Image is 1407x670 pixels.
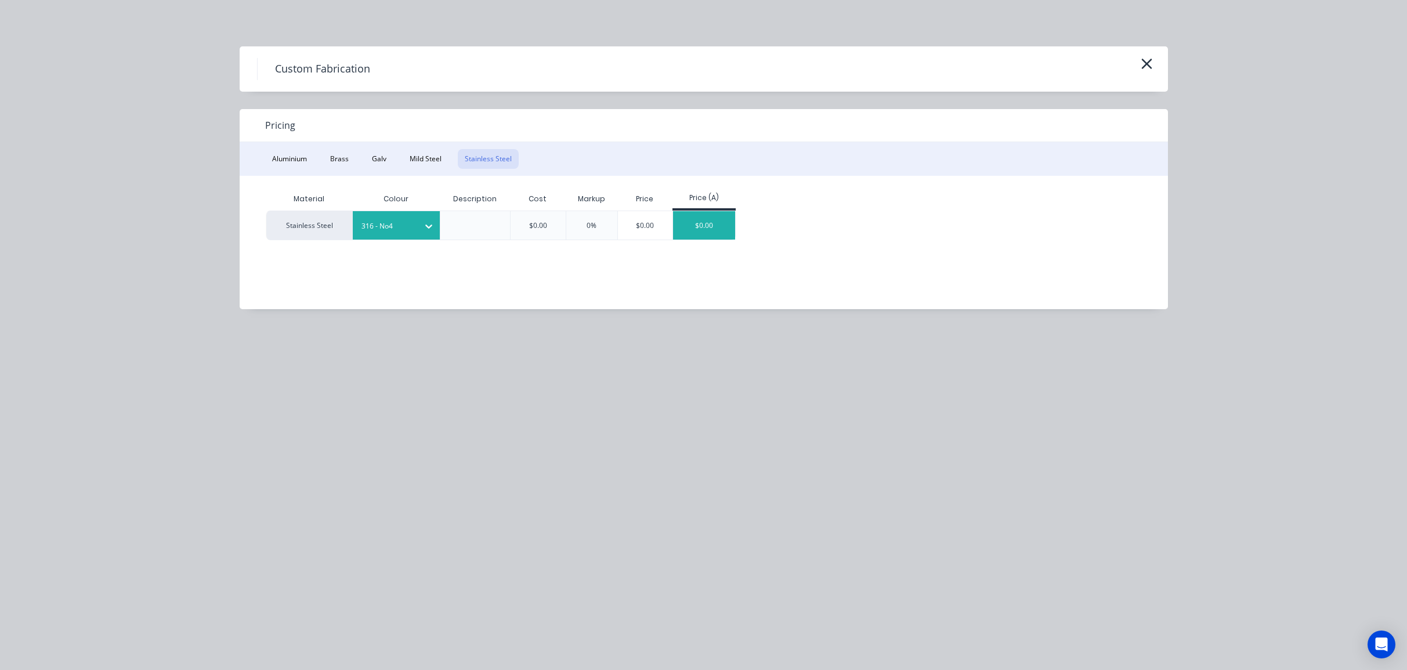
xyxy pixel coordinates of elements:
h4: Custom Fabrication [257,58,388,80]
span: Pricing [265,118,295,132]
button: Stainless Steel [458,149,519,169]
div: Open Intercom Messenger [1368,631,1395,658]
button: Aluminium [265,149,314,169]
button: Brass [323,149,356,169]
div: Description [444,184,506,213]
div: Colour [353,187,440,211]
div: Cost [510,187,566,211]
div: Stainless Steel [266,211,353,240]
div: $0.00 [673,211,735,240]
div: $0.00 [618,211,673,240]
div: Price [617,187,673,211]
button: Mild Steel [403,149,448,169]
div: $0.00 [529,220,547,231]
button: Galv [365,149,393,169]
div: 0% [587,220,596,231]
div: Markup [566,187,617,211]
div: Price (A) [672,193,736,203]
div: Material [266,187,353,211]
